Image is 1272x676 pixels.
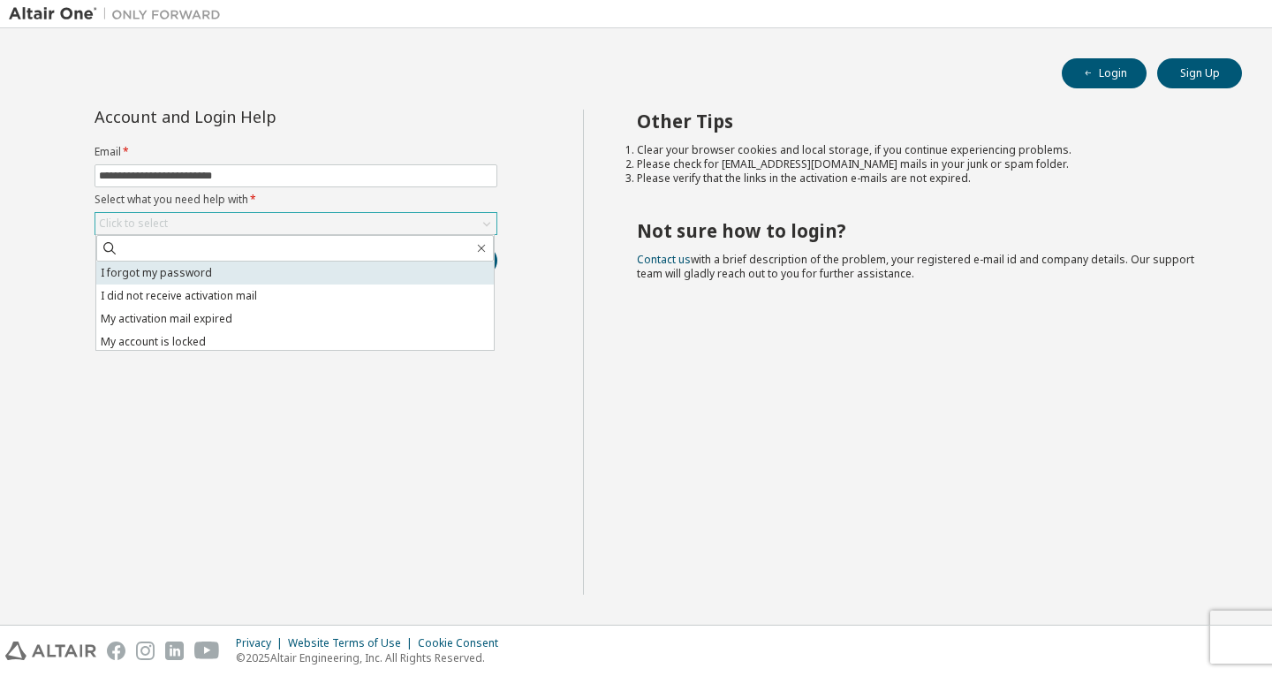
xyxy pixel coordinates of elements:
h2: Other Tips [637,110,1211,133]
label: Email [95,145,497,159]
button: Sign Up [1157,58,1242,88]
img: instagram.svg [136,642,155,660]
h2: Not sure how to login? [637,219,1211,242]
div: Click to select [99,216,168,231]
div: Website Terms of Use [288,636,418,650]
button: Login [1062,58,1147,88]
img: altair_logo.svg [5,642,96,660]
a: Contact us [637,252,691,267]
span: with a brief description of the problem, your registered e-mail id and company details. Our suppo... [637,252,1194,281]
p: © 2025 Altair Engineering, Inc. All Rights Reserved. [236,650,509,665]
img: facebook.svg [107,642,125,660]
li: Please verify that the links in the activation e-mails are not expired. [637,171,1211,186]
img: Altair One [9,5,230,23]
li: Clear your browser cookies and local storage, if you continue experiencing problems. [637,143,1211,157]
img: youtube.svg [194,642,220,660]
label: Select what you need help with [95,193,497,207]
div: Privacy [236,636,288,650]
div: Cookie Consent [418,636,509,650]
img: linkedin.svg [165,642,184,660]
div: Account and Login Help [95,110,417,124]
div: Click to select [95,213,496,234]
li: I forgot my password [96,262,494,285]
li: Please check for [EMAIL_ADDRESS][DOMAIN_NAME] mails in your junk or spam folder. [637,157,1211,171]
